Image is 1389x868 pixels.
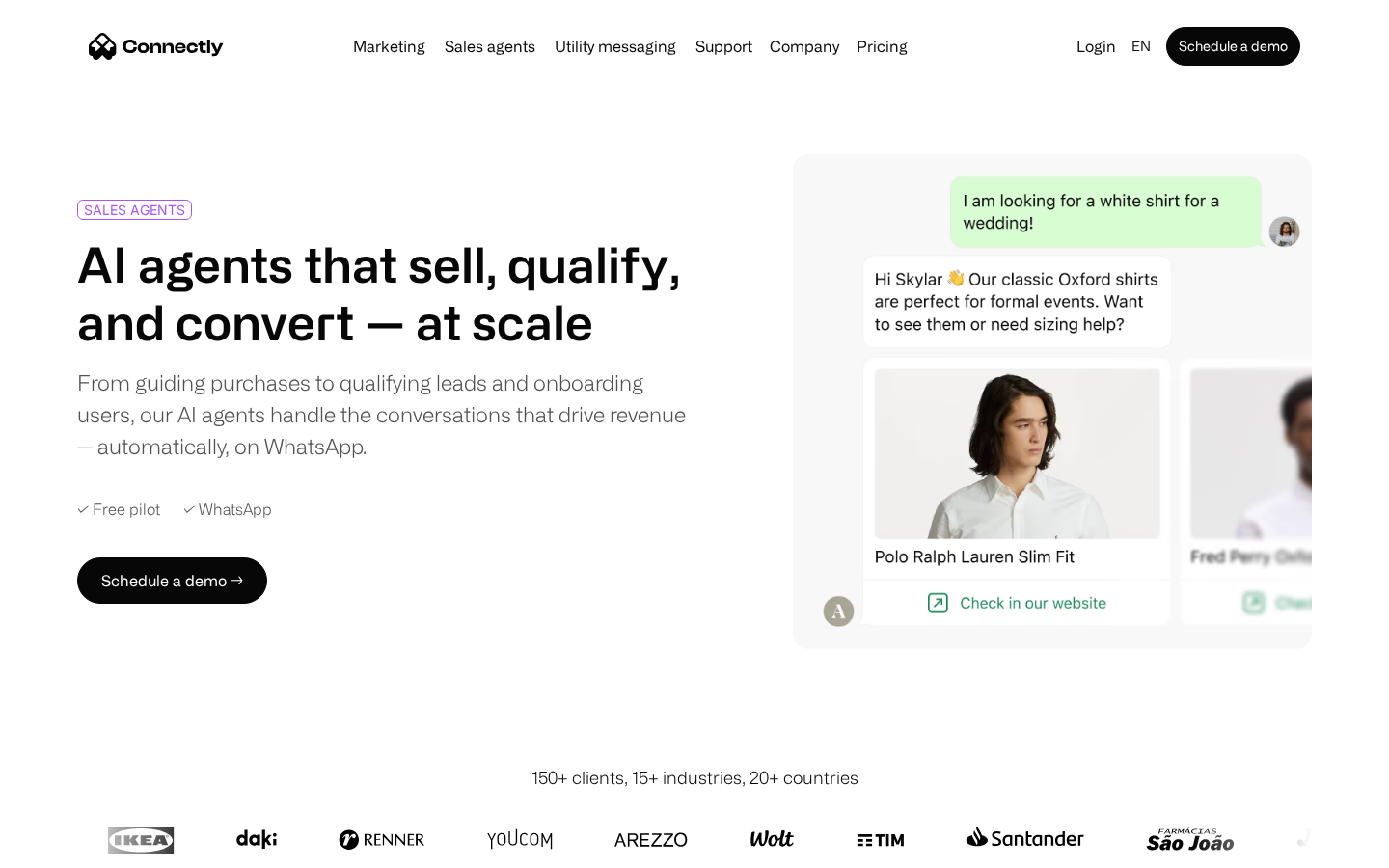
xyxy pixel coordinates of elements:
[183,501,272,519] div: ✓ WhatsApp
[77,235,687,351] h1: AI agents that sell, qualify, and convert — at scale
[345,39,433,54] a: Marketing
[84,203,185,217] div: SALES AGENTS
[547,39,684,54] a: Utility messaging
[39,834,116,861] ul: Language list
[688,39,760,54] a: Support
[19,832,116,861] aside: Language selected: English
[77,366,687,462] div: From guiding purchases to qualifying leads and onboarding users, our AI agents handle the convers...
[531,765,858,791] div: 150+ clients, 15+ industries, 20+ countries
[1131,33,1151,60] div: en
[77,501,160,519] div: ✓ Free pilot
[770,33,839,60] div: Company
[849,39,915,54] a: Pricing
[1166,27,1300,66] a: Schedule a demo
[437,39,543,54] a: Sales agents
[1069,33,1124,60] a: Login
[77,557,267,604] a: Schedule a demo →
